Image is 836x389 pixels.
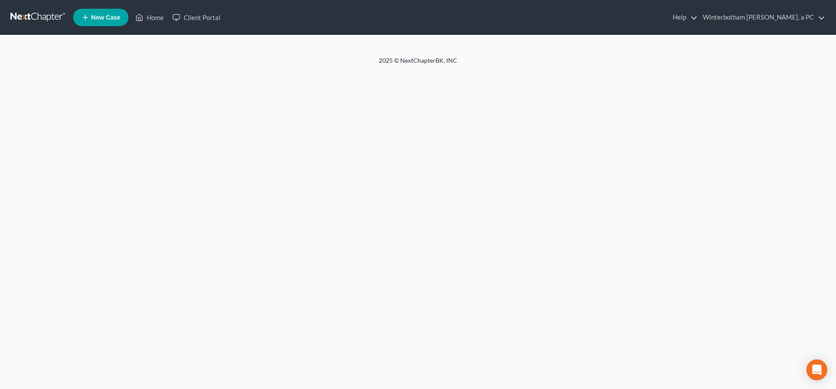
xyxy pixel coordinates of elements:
a: Help [668,10,698,25]
a: Winterbotham [PERSON_NAME], a PC [698,10,825,25]
div: 2025 © NextChapterBK, INC [170,56,666,72]
a: Home [131,10,168,25]
new-legal-case-button: New Case [73,9,128,26]
a: Client Portal [168,10,225,25]
div: Open Intercom Messenger [806,359,827,380]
